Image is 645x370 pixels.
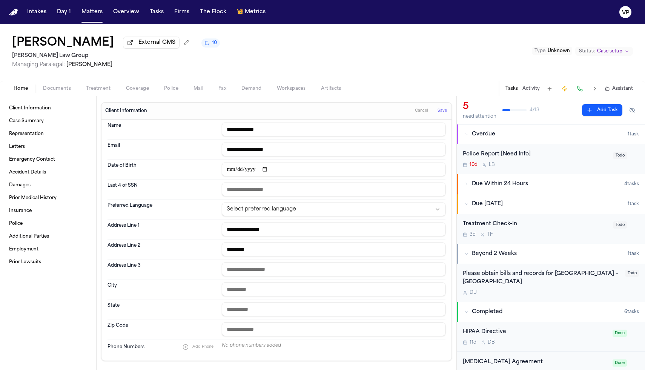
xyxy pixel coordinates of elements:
dt: Email [107,143,217,156]
a: crownMetrics [234,5,269,19]
span: Police [164,86,178,92]
span: 10 [212,40,217,46]
span: Type : [534,49,547,53]
button: Add Task [544,83,555,94]
dt: Date of Birth [107,163,217,176]
div: HIPAA Directive [463,328,608,336]
a: Insurance [6,205,90,217]
a: Home [9,9,18,16]
span: Case setup [597,48,622,54]
a: Damages [6,179,90,191]
span: Done [613,330,627,337]
span: D B [488,339,495,345]
div: Police Report [Need Info] [463,150,609,159]
span: 11d [470,339,476,345]
span: Documents [43,86,71,92]
a: Letters [6,141,90,153]
dt: Address Line 1 [107,223,217,236]
span: Mail [193,86,203,92]
span: Status: [579,48,595,54]
span: Workspaces [277,86,306,92]
button: Save [435,105,449,117]
div: Open task: Police Report [Need Info] [457,144,645,174]
span: Artifacts [321,86,341,92]
a: Representation [6,128,90,140]
button: Tasks [147,5,167,19]
button: External CMS [123,37,180,49]
button: Tasks [505,86,518,92]
span: 10d [470,162,478,168]
span: Due [DATE] [472,200,503,208]
h2: [PERSON_NAME] Law Group [12,51,220,60]
span: Todo [613,221,627,229]
div: 5 [463,101,496,113]
div: Open task: HIPAA Directive [457,322,645,352]
a: Prior Lawsuits [6,256,90,268]
div: Please obtain bills and records for [GEOGRAPHIC_DATA] – [GEOGRAPHIC_DATA] [463,270,621,287]
span: [PERSON_NAME] [66,62,112,68]
button: Firms [171,5,192,19]
a: Accident Details [6,166,90,178]
div: No phone numbers added [222,342,445,349]
a: Police [6,218,90,230]
span: Completed [472,308,502,316]
div: Open task: Please obtain bills and records for St. Luke's Hospital – Allentown Campus [457,264,645,302]
span: L B [489,162,495,168]
div: Open task: Treatment Check-In [457,214,645,244]
a: Case Summary [6,115,90,127]
span: D U [470,290,477,296]
button: Intakes [24,5,49,19]
span: Due Within 24 Hours [472,180,528,188]
div: Treatment Check-In [463,220,609,229]
span: Treatment [86,86,111,92]
a: Client Information [6,102,90,114]
dt: Name [107,123,217,136]
button: The Flock [197,5,229,19]
dt: Address Line 2 [107,243,217,256]
span: 1 task [628,201,639,207]
button: Activity [522,86,540,92]
span: Cancel [415,108,428,114]
img: Finch Logo [9,9,18,16]
span: Phone Numbers [107,344,144,350]
button: Assistant [605,86,633,92]
dt: Zip Code [107,322,217,336]
button: Edit matter name [12,36,114,50]
button: Matters [78,5,106,19]
button: Completed6tasks [457,302,645,322]
dt: Last 4 of SSN [107,183,217,196]
button: Due Within 24 Hours4tasks [457,174,645,194]
span: Add Phone [192,344,213,349]
button: 10 active tasks [201,38,220,48]
button: Day 1 [54,5,74,19]
div: need attention [463,114,496,120]
span: Todo [613,152,627,159]
a: Employment [6,243,90,255]
span: 6 task s [624,309,639,315]
button: Overview [110,5,142,19]
span: 4 task s [624,181,639,187]
button: Due [DATE]1task [457,194,645,214]
dt: Address Line 3 [107,263,217,276]
span: Done [613,359,627,367]
button: Add Phone [179,342,217,352]
button: Cancel [413,105,430,117]
span: External CMS [138,39,175,46]
h1: [PERSON_NAME] [12,36,114,50]
a: Emergency Contact [6,154,90,166]
span: Save [438,108,447,114]
dt: Preferred Language [107,203,217,216]
span: Demand [241,86,262,92]
span: Coverage [126,86,149,92]
button: Beyond 2 Weeks1task [457,244,645,264]
span: Assistant [612,86,633,92]
button: Change status from Case setup [575,47,633,56]
button: Edit Type: Unknown [532,47,572,55]
span: Fax [218,86,226,92]
span: Managing Paralegal: [12,62,65,68]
